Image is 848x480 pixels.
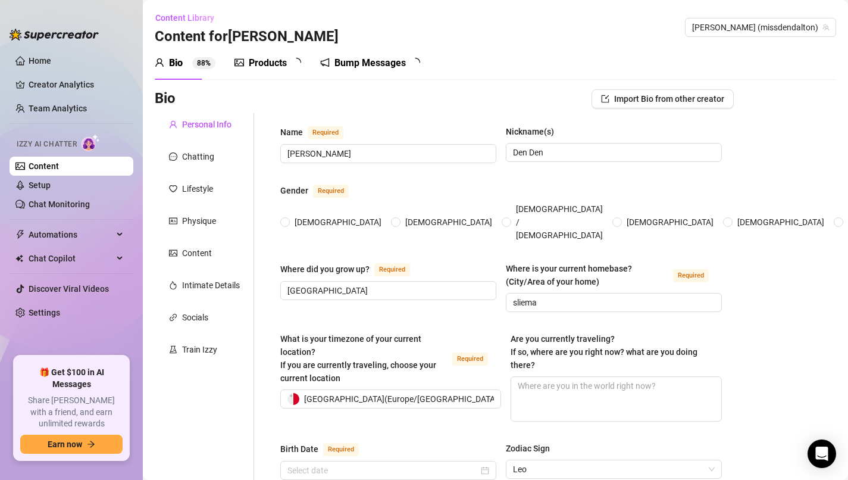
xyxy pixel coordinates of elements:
span: Required [673,269,709,282]
span: Leo [513,460,715,478]
span: Share [PERSON_NAME] with a friend, and earn unlimited rewards [20,395,123,430]
span: 🎁 Get $100 in AI Messages [20,367,123,390]
span: experiment [169,345,177,354]
span: Automations [29,225,113,244]
div: Bio [169,56,183,70]
label: Gender [280,183,362,198]
input: Where did you grow up? [287,284,487,297]
div: Gender [280,184,308,197]
img: mt [287,393,299,405]
span: heart [169,185,177,193]
a: Settings [29,308,60,317]
span: link [169,313,177,322]
div: Zodiac Sign [506,442,550,455]
input: Where is your current homebase? (City/Area of your home) [513,296,712,309]
button: Content Library [155,8,224,27]
h3: Content for [PERSON_NAME] [155,27,339,46]
div: Open Intercom Messenger [808,440,836,468]
img: logo-BBDzfeDw.svg [10,29,99,40]
div: Bump Messages [334,56,406,70]
label: Birth Date [280,442,372,456]
span: Earn now [48,440,82,449]
span: What is your timezone of your current location? If you are currently traveling, choose your curre... [280,334,436,383]
div: Content [182,247,212,260]
h3: Bio [155,89,176,108]
input: Birth Date [287,464,478,477]
span: Required [313,185,349,198]
div: Lifestyle [182,182,213,195]
label: Zodiac Sign [506,442,558,455]
a: Setup [29,180,51,190]
span: Required [452,353,488,366]
label: Nickname(s) [506,125,562,138]
span: Izzy AI Chatter [17,139,77,150]
div: Name [280,126,303,139]
button: Earn nowarrow-right [20,435,123,454]
span: notification [320,58,330,67]
a: Home [29,56,51,66]
span: loading [409,56,422,69]
span: idcard [169,217,177,225]
span: [DEMOGRAPHIC_DATA] [622,216,718,229]
label: Name [280,125,356,139]
span: arrow-right [87,440,95,448]
span: [GEOGRAPHIC_DATA] ( Europe/[GEOGRAPHIC_DATA] ) [304,390,500,408]
span: Content Library [155,13,214,23]
input: Name [287,147,487,160]
a: Discover Viral Videos [29,284,109,294]
div: Where did you grow up? [280,263,370,276]
label: Where did you grow up? [280,262,423,276]
span: user [155,58,164,67]
span: picture [234,58,244,67]
img: AI Chatter [82,134,100,151]
div: Products [249,56,287,70]
span: message [169,152,177,161]
input: Nickname(s) [513,146,712,159]
span: Required [323,443,359,456]
div: Intimate Details [182,279,240,292]
span: [DEMOGRAPHIC_DATA] [733,216,829,229]
span: Chat Copilot [29,249,113,268]
span: import [601,95,609,103]
span: picture [169,249,177,257]
span: Import Bio from other creator [614,94,724,104]
div: Personal Info [182,118,231,131]
button: Import Bio from other creator [592,89,734,108]
sup: 88% [192,57,215,69]
span: Required [374,263,410,276]
span: [DEMOGRAPHIC_DATA] / [DEMOGRAPHIC_DATA] [511,202,608,242]
span: fire [169,281,177,289]
img: Chat Copilot [15,254,23,263]
span: user [169,120,177,129]
span: [DEMOGRAPHIC_DATA] [400,216,497,229]
span: Are you currently traveling? If so, where are you right now? what are you doing there? [511,334,697,370]
span: team [822,24,830,31]
div: Socials [182,311,208,324]
span: [DEMOGRAPHIC_DATA] [290,216,386,229]
div: Physique [182,214,216,227]
div: Birth Date [280,442,318,456]
div: Chatting [182,150,214,163]
span: Denise (missdendalton) [692,18,829,36]
a: Content [29,161,59,171]
span: Required [308,126,343,139]
div: Train Izzy [182,343,217,356]
a: Chat Monitoring [29,200,90,209]
div: Where is your current homebase? (City/Area of your home) [506,262,668,288]
span: loading [290,56,303,69]
a: Creator Analytics [29,75,124,94]
a: Team Analytics [29,104,87,113]
div: Nickname(s) [506,125,554,138]
label: Where is your current homebase? (City/Area of your home) [506,262,722,288]
span: thunderbolt [15,230,25,239]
